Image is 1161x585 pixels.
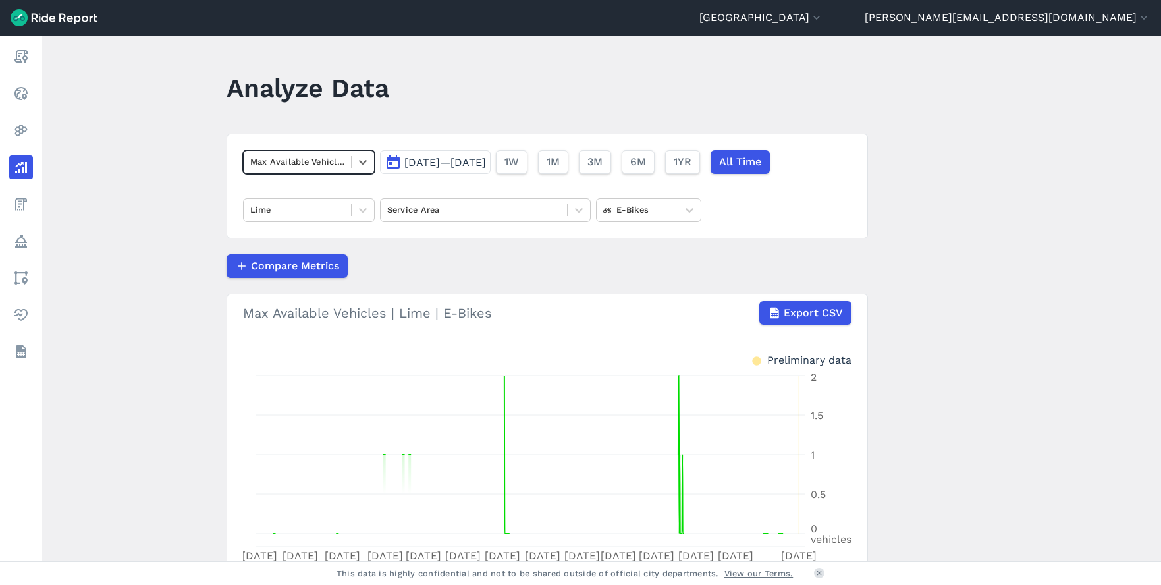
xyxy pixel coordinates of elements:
span: 6M [630,154,646,170]
button: 3M [579,150,611,174]
a: View our Terms. [724,567,794,580]
tspan: 1 [811,449,815,461]
span: 1YR [674,154,691,170]
a: Health [9,303,33,327]
span: [DATE]—[DATE] [404,156,486,169]
tspan: 2 [811,371,817,383]
span: Compare Metrics [251,258,339,274]
tspan: [DATE] [638,549,674,562]
button: Export CSV [759,301,851,325]
tspan: [DATE] [524,549,560,562]
button: 6M [622,150,655,174]
a: Policy [9,229,33,253]
a: Analyze [9,155,33,179]
tspan: 0 [811,522,817,535]
a: Areas [9,266,33,290]
button: 1W [496,150,527,174]
img: Ride Report [11,9,97,26]
button: All Time [711,150,770,174]
tspan: 1.5 [811,409,823,422]
tspan: [DATE] [601,549,636,562]
a: Report [9,45,33,69]
button: Compare Metrics [227,254,348,278]
span: 3M [587,154,603,170]
button: 1M [538,150,568,174]
tspan: [DATE] [718,549,753,562]
tspan: [DATE] [445,549,480,562]
tspan: [DATE] [405,549,441,562]
button: [GEOGRAPHIC_DATA] [699,10,823,26]
button: [PERSON_NAME][EMAIL_ADDRESS][DOMAIN_NAME] [865,10,1150,26]
tspan: [DATE] [242,549,277,562]
div: Max Available Vehicles | Lime | E-Bikes [243,301,851,325]
span: All Time [719,154,761,170]
tspan: [DATE] [485,549,520,562]
tspan: [DATE] [367,549,402,562]
tspan: vehicles [811,533,851,545]
span: Export CSV [784,305,843,321]
button: 1YR [665,150,700,174]
tspan: [DATE] [781,549,817,562]
tspan: [DATE] [678,549,714,562]
h1: Analyze Data [227,70,389,106]
tspan: [DATE] [283,549,318,562]
tspan: [DATE] [325,549,360,562]
a: Datasets [9,340,33,364]
a: Heatmaps [9,119,33,142]
tspan: [DATE] [564,549,600,562]
a: Fees [9,192,33,216]
span: 1M [547,154,560,170]
a: Realtime [9,82,33,105]
tspan: 0.5 [811,488,826,501]
button: [DATE]—[DATE] [380,150,491,174]
div: Preliminary data [767,352,851,366]
span: 1W [504,154,519,170]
